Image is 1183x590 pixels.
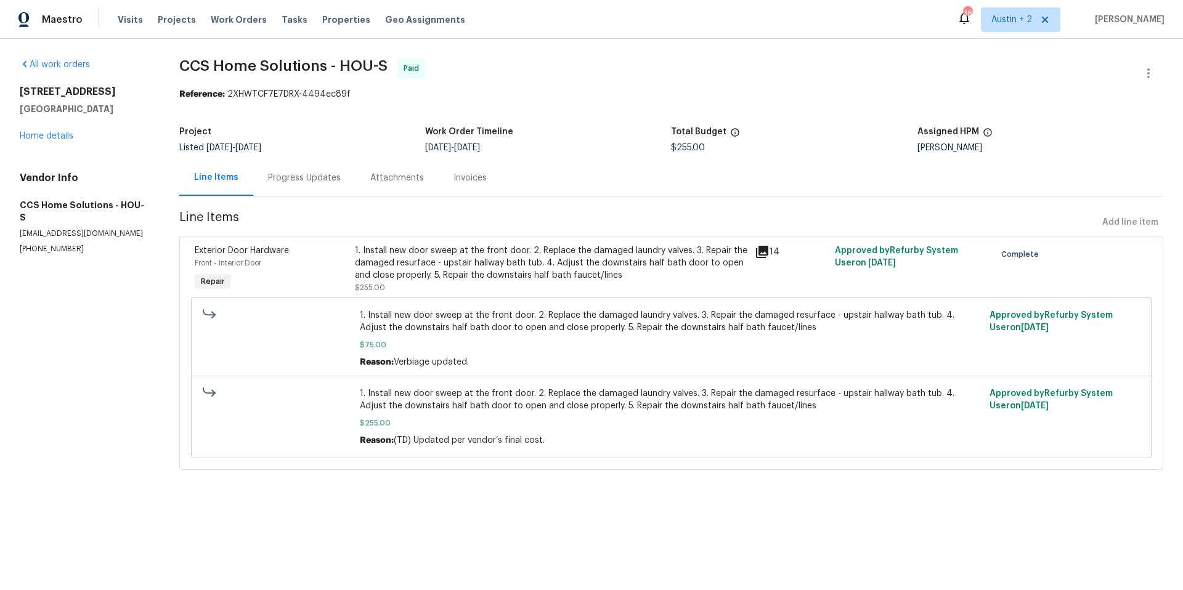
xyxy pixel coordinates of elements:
[370,172,424,184] div: Attachments
[360,436,394,445] span: Reason:
[195,246,289,255] span: Exterior Door Hardware
[404,62,424,75] span: Paid
[20,60,90,69] a: All work orders
[1021,402,1049,410] span: [DATE]
[211,14,267,26] span: Work Orders
[179,59,388,73] span: CCS Home Solutions - HOU-S
[454,143,480,152] span: [DATE]
[755,244,827,259] div: 14
[1090,14,1165,26] span: [PERSON_NAME]
[360,417,982,429] span: $255.00
[20,244,150,254] p: [PHONE_NUMBER]
[425,127,513,136] h5: Work Order Timeline
[179,127,211,136] h5: Project
[990,389,1113,410] span: Approved by Refurby System User on
[917,127,979,136] h5: Assigned HPM
[179,88,1163,100] div: 2XHWTCF7E7DRX-4494ec89f
[963,7,972,20] div: 38
[42,14,83,26] span: Maestro
[196,275,230,288] span: Repair
[206,143,261,152] span: -
[868,259,896,267] span: [DATE]
[20,199,150,224] h5: CCS Home Solutions - HOU-S
[179,143,261,152] span: Listed
[322,14,370,26] span: Properties
[206,143,232,152] span: [DATE]
[835,246,958,267] span: Approved by Refurby System User on
[385,14,465,26] span: Geo Assignments
[179,211,1097,234] span: Line Items
[394,436,545,445] span: (TD) Updated per vendor’s final cost.
[360,387,982,412] span: 1. Install new door sweep at the front door. 2. Replace the damaged laundry valves. 3. Repair the...
[118,14,143,26] span: Visits
[195,259,261,267] span: Front - Interior Door
[20,228,150,239] p: [EMAIL_ADDRESS][DOMAIN_NAME]
[1021,323,1049,332] span: [DATE]
[235,143,261,152] span: [DATE]
[355,284,385,291] span: $255.00
[425,143,480,152] span: -
[425,143,451,152] span: [DATE]
[20,103,150,115] h5: [GEOGRAPHIC_DATA]
[917,143,1163,152] div: [PERSON_NAME]
[1001,248,1044,261] span: Complete
[991,14,1032,26] span: Austin + 2
[453,172,487,184] div: Invoices
[394,358,469,366] span: Verbiage updated.
[179,90,225,99] b: Reference:
[671,143,705,152] span: $255.00
[158,14,196,26] span: Projects
[360,339,982,351] span: $75.00
[20,86,150,98] h2: [STREET_ADDRESS]
[671,127,726,136] h5: Total Budget
[730,127,740,143] span: The total cost of line items that have been proposed by Opendoor. This sum includes line items th...
[360,358,394,366] span: Reason:
[990,311,1113,332] span: Approved by Refurby System User on
[268,172,341,184] div: Progress Updates
[983,127,993,143] span: The hpm assigned to this work order.
[20,132,73,140] a: Home details
[282,15,307,24] span: Tasks
[194,171,238,184] div: Line Items
[20,172,150,184] h4: Vendor Info
[355,244,748,281] div: 1. Install new door sweep at the front door. 2. Replace the damaged laundry valves. 3. Repair the...
[360,309,982,334] span: 1. Install new door sweep at the front door. 2. Replace the damaged laundry valves. 3. Repair the...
